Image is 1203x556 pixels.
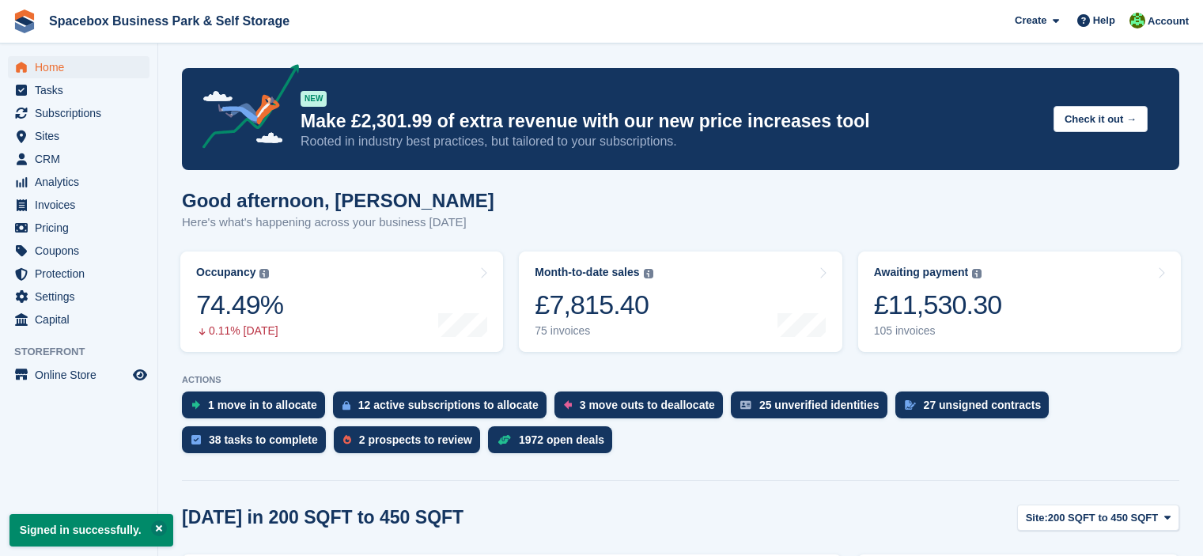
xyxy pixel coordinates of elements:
[535,324,653,338] div: 75 invoices
[180,252,503,352] a: Occupancy 74.49% 0.11% [DATE]
[182,214,494,232] p: Here's what's happening across your business [DATE]
[342,400,350,410] img: active_subscription_to_allocate_icon-d502201f5373d7db506a760aba3b589e785aa758c864c3986d89f69b8ff3...
[1093,13,1115,28] span: Help
[8,148,149,170] a: menu
[874,289,1002,321] div: £11,530.30
[580,399,715,411] div: 3 move outs to deallocate
[35,286,130,308] span: Settings
[8,56,149,78] a: menu
[182,190,494,211] h1: Good afternoon, [PERSON_NAME]
[858,252,1181,352] a: Awaiting payment £11,530.30 105 invoices
[759,399,880,411] div: 25 unverified identities
[35,263,130,285] span: Protection
[564,400,572,410] img: move_outs_to_deallocate_icon-f764333ba52eb49d3ac5e1228854f67142a1ed5810a6f6cc68b1a99e826820c5.svg
[343,435,351,444] img: prospect-51fa495bee0391a8d652442698ab0144808aea92771e9ea1ae160a38d050c398.svg
[905,400,916,410] img: contract_signature_icon-13c848040528278c33f63329250d36e43548de30e8caae1d1a13099fd9432cc5.svg
[1048,510,1158,526] span: 200 SQFT to 450 SQFT
[8,240,149,262] a: menu
[35,217,130,239] span: Pricing
[35,148,130,170] span: CRM
[43,8,296,34] a: Spacebox Business Park & Self Storage
[208,399,317,411] div: 1 move in to allocate
[35,102,130,124] span: Subscriptions
[554,391,731,426] a: 3 move outs to deallocate
[35,240,130,262] span: Coupons
[497,434,511,445] img: deal-1b604bf984904fb50ccaf53a9ad4b4a5d6e5aea283cecdc64d6e3604feb123c2.svg
[35,194,130,216] span: Invoices
[9,514,173,547] p: Signed in successfully.
[8,102,149,124] a: menu
[535,289,653,321] div: £7,815.40
[196,266,255,279] div: Occupancy
[8,263,149,285] a: menu
[874,266,969,279] div: Awaiting payment
[488,426,620,461] a: 1972 open deals
[334,426,488,461] a: 2 prospects to review
[209,433,318,446] div: 38 tasks to complete
[1017,505,1179,531] button: Site: 200 SQFT to 450 SQFT
[874,324,1002,338] div: 105 invoices
[8,286,149,308] a: menu
[1015,13,1046,28] span: Create
[35,364,130,386] span: Online Store
[182,375,1179,385] p: ACTIONS
[13,9,36,33] img: stora-icon-8386f47178a22dfd0bd8f6a31ec36ba5ce8667c1dd55bd0f319d3a0aa187defe.svg
[519,252,842,352] a: Month-to-date sales £7,815.40 75 invoices
[972,269,982,278] img: icon-info-grey-7440780725fd019a000dd9b08b2336e03edf1995a4989e88bcd33f0948082b44.svg
[191,400,200,410] img: move_ins_to_allocate_icon-fdf77a2bb77ea45bf5b3d319d69a93e2d87916cf1d5bf7949dd705db3b84f3ca.svg
[1054,106,1148,132] button: Check it out →
[35,125,130,147] span: Sites
[301,91,327,107] div: NEW
[359,433,472,446] div: 2 prospects to review
[35,308,130,331] span: Capital
[196,324,283,338] div: 0.11% [DATE]
[333,391,554,426] a: 12 active subscriptions to allocate
[8,194,149,216] a: menu
[1148,13,1189,29] span: Account
[191,435,201,444] img: task-75834270c22a3079a89374b754ae025e5fb1db73e45f91037f5363f120a921f8.svg
[644,269,653,278] img: icon-info-grey-7440780725fd019a000dd9b08b2336e03edf1995a4989e88bcd33f0948082b44.svg
[182,426,334,461] a: 38 tasks to complete
[740,400,751,410] img: verify_identity-adf6edd0f0f0b5bbfe63781bf79b02c33cf7c696d77639b501bdc392416b5a36.svg
[519,433,604,446] div: 1972 open deals
[535,266,639,279] div: Month-to-date sales
[8,125,149,147] a: menu
[189,64,300,154] img: price-adjustments-announcement-icon-8257ccfd72463d97f412b2fc003d46551f7dbcb40ab6d574587a9cd5c0d94...
[259,269,269,278] img: icon-info-grey-7440780725fd019a000dd9b08b2336e03edf1995a4989e88bcd33f0948082b44.svg
[301,110,1041,133] p: Make £2,301.99 of extra revenue with our new price increases tool
[131,365,149,384] a: Preview store
[182,507,463,528] h2: [DATE] in 200 SQFT to 450 SQFT
[35,79,130,101] span: Tasks
[196,289,283,321] div: 74.49%
[731,391,895,426] a: 25 unverified identities
[8,217,149,239] a: menu
[8,364,149,386] a: menu
[358,399,539,411] div: 12 active subscriptions to allocate
[8,308,149,331] a: menu
[14,344,157,360] span: Storefront
[35,56,130,78] span: Home
[8,79,149,101] a: menu
[1129,13,1145,28] img: Brijesh Kumar
[35,171,130,193] span: Analytics
[301,133,1041,150] p: Rooted in industry best practices, but tailored to your subscriptions.
[1026,510,1048,526] span: Site:
[182,391,333,426] a: 1 move in to allocate
[895,391,1057,426] a: 27 unsigned contracts
[924,399,1042,411] div: 27 unsigned contracts
[8,171,149,193] a: menu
